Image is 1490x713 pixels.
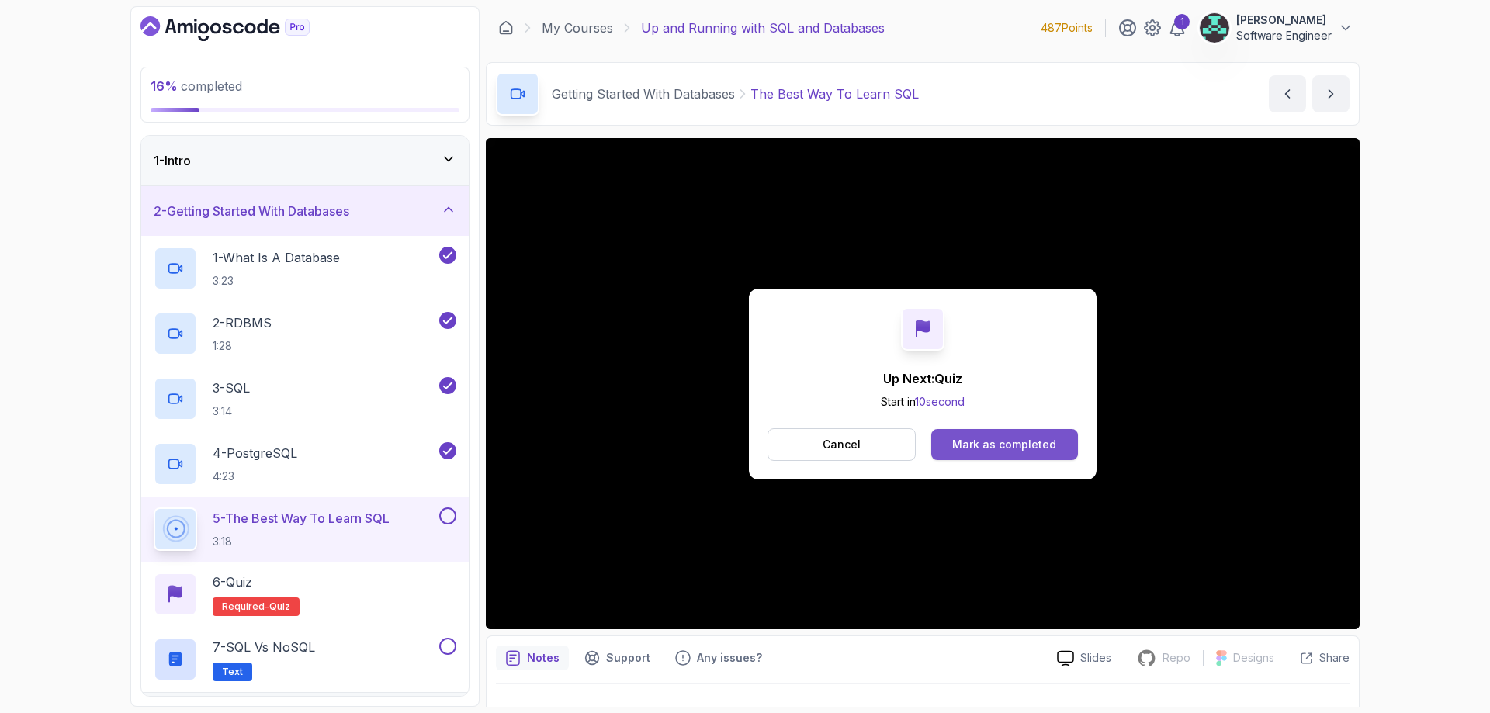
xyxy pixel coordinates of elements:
[575,646,660,670] button: Support button
[666,646,771,670] button: Feedback button
[768,428,916,461] button: Cancel
[222,666,243,678] span: Text
[1163,650,1190,666] p: Repo
[154,202,349,220] h3: 2 - Getting Started With Databases
[213,379,250,397] p: 3 - SQL
[154,247,456,290] button: 1-What Is A Database3:23
[1200,13,1229,43] img: user profile image
[213,638,315,656] p: 7 - SQL vs NoSQL
[1312,75,1350,112] button: next content
[1236,28,1332,43] p: Software Engineer
[1236,12,1332,28] p: [PERSON_NAME]
[213,534,390,549] p: 3:18
[915,395,965,408] span: 10 second
[1269,75,1306,112] button: previous content
[1287,650,1350,666] button: Share
[1233,650,1274,666] p: Designs
[1319,650,1350,666] p: Share
[881,394,965,410] p: Start in
[697,650,762,666] p: Any issues?
[269,601,290,613] span: quiz
[952,437,1056,452] div: Mark as completed
[213,469,297,484] p: 4:23
[154,442,456,486] button: 4-PostgreSQL4:23
[1174,14,1190,29] div: 1
[154,377,456,421] button: 3-SQL3:14
[141,136,469,185] button: 1-Intro
[154,507,456,551] button: 5-The Best Way To Learn SQL3:18
[154,312,456,355] button: 2-RDBMS1:28
[213,509,390,528] p: 5 - The Best Way To Learn SQL
[498,20,514,36] a: Dashboard
[213,248,340,267] p: 1 - What Is A Database
[1199,12,1353,43] button: user profile image[PERSON_NAME]Software Engineer
[1080,650,1111,666] p: Slides
[496,646,569,670] button: notes button
[641,19,885,37] p: Up and Running with SQL and Databases
[154,151,191,170] h3: 1 - Intro
[931,429,1078,460] button: Mark as completed
[154,573,456,616] button: 6-QuizRequired-quiz
[213,403,250,419] p: 3:14
[1045,650,1124,666] a: Slides
[151,78,242,94] span: completed
[213,444,297,462] p: 4 - PostgreSQL
[213,313,272,332] p: 2 - RDBMS
[213,573,252,591] p: 6 - Quiz
[527,650,560,666] p: Notes
[552,85,735,103] p: Getting Started With Databases
[154,638,456,681] button: 7-SQL vs NoSQLText
[1041,20,1093,36] p: 487 Points
[750,85,919,103] p: The Best Way To Learn SQL
[1168,19,1187,37] a: 1
[222,601,269,613] span: Required-
[141,186,469,236] button: 2-Getting Started With Databases
[542,19,613,37] a: My Courses
[151,78,178,94] span: 16 %
[213,273,340,289] p: 3:23
[823,437,861,452] p: Cancel
[606,650,650,666] p: Support
[881,369,965,388] p: Up Next: Quiz
[486,138,1360,629] iframe: 5 - The Best Way To Learn SQL
[213,338,272,354] p: 1:28
[140,16,345,41] a: Dashboard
